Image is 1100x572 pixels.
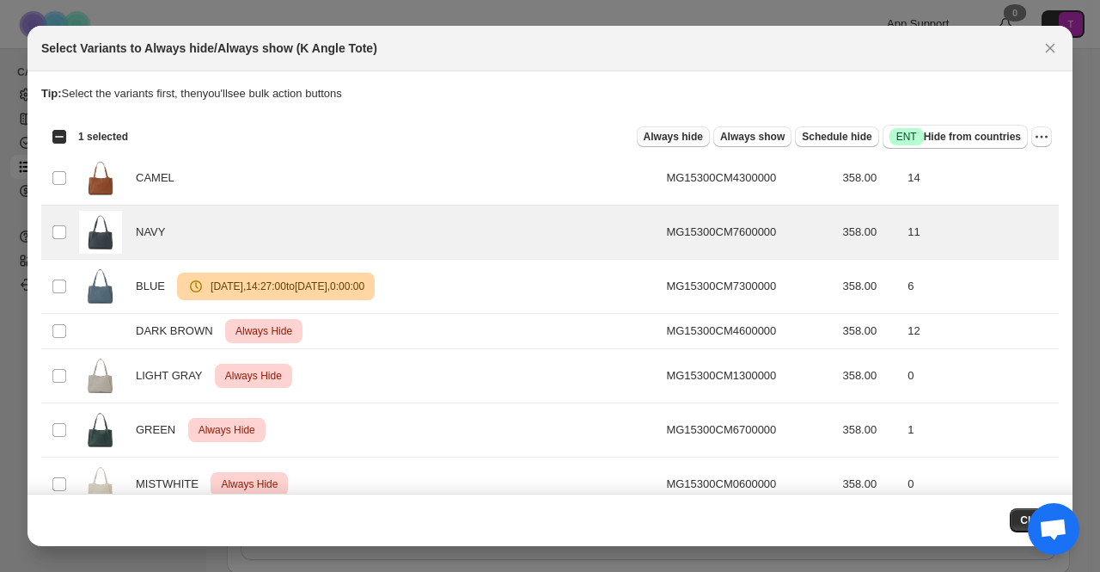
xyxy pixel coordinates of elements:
div: チャットを開く [1028,503,1079,555]
span: Always Hide [195,420,259,440]
span: Always Hide [217,474,281,495]
td: MG15300CM0600000 [661,458,837,512]
td: MG15300CM7300000 [661,260,837,314]
button: Close [1038,36,1062,60]
td: 358.00 [837,403,902,458]
img: MG15300_CM13_color_01_3182fd19-8963-43c6-9172-1cbaa9f7ea61.jpg [79,354,122,397]
td: 1 [902,403,1059,458]
span: CAMEL [136,169,183,187]
td: MG15300CM6700000 [661,403,837,458]
img: MG15300_CM76_color_01_e51ec0bf-56df-458e-8cde-8074c41cbcec.jpg [79,211,122,254]
img: MG15300_CM43_color_01_8ed75725-d565-4622-aa7b-ea98bfff56ec.jpg [79,157,122,200]
td: MG15300CM4600000 [661,314,837,349]
img: MG15300_CM67_color_01_5b7f4328-e2f2-4007-89f4-761dcd9de466.jpg [79,409,122,452]
span: GREEN [136,421,185,439]
span: LIGHT GRAY [136,367,211,384]
span: Schedule hide [802,130,871,144]
td: 12 [902,314,1059,349]
span: Hide from countries [889,128,1021,145]
td: MG15300CM1300000 [661,349,837,403]
td: 14 [902,151,1059,206]
button: Always show [713,126,791,147]
h2: Select Variants to Always hide/Always show (K Angle Tote) [41,40,377,57]
td: 0 [902,458,1059,512]
td: 358.00 [837,206,902,260]
span: DARK BROWN [136,323,222,340]
img: MG15300_CM06_color_01_137103aa-6ed6-44d8-ae78-4e82a6a3421e.jpg [79,463,122,506]
button: Schedule hide [795,126,878,147]
span: Always hide [644,130,703,144]
img: MG15300_CM73_color_01.jpg [79,265,122,308]
span: [DATE] , 14:27:00 to [DATE] , 0:00:00 [205,280,364,293]
button: Always hide [637,126,710,147]
span: Always Hide [232,321,296,341]
td: 358.00 [837,260,902,314]
span: NAVY [136,224,174,241]
span: Always show [720,130,785,144]
td: 6 [902,260,1059,314]
span: Always Hide [222,366,285,386]
td: MG15300CM7600000 [661,206,837,260]
td: 358.00 [837,151,902,206]
strong: Tip: [41,87,62,100]
td: 358.00 [837,314,902,349]
p: Select the variants first, then you'll see bulk action buttons [41,85,1059,102]
td: 11 [902,206,1059,260]
td: MG15300CM4300000 [661,151,837,206]
span: MISTWHITE [136,476,208,493]
td: 358.00 [837,458,902,512]
span: Close [1020,514,1048,527]
button: Close [1010,508,1059,532]
span: BLUE [136,278,174,295]
button: SuccessENTHide from countries [883,125,1028,149]
td: 358.00 [837,349,902,403]
button: More actions [1031,126,1052,147]
td: 0 [902,349,1059,403]
span: 1 selected [78,130,128,144]
span: ENT [896,130,917,144]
